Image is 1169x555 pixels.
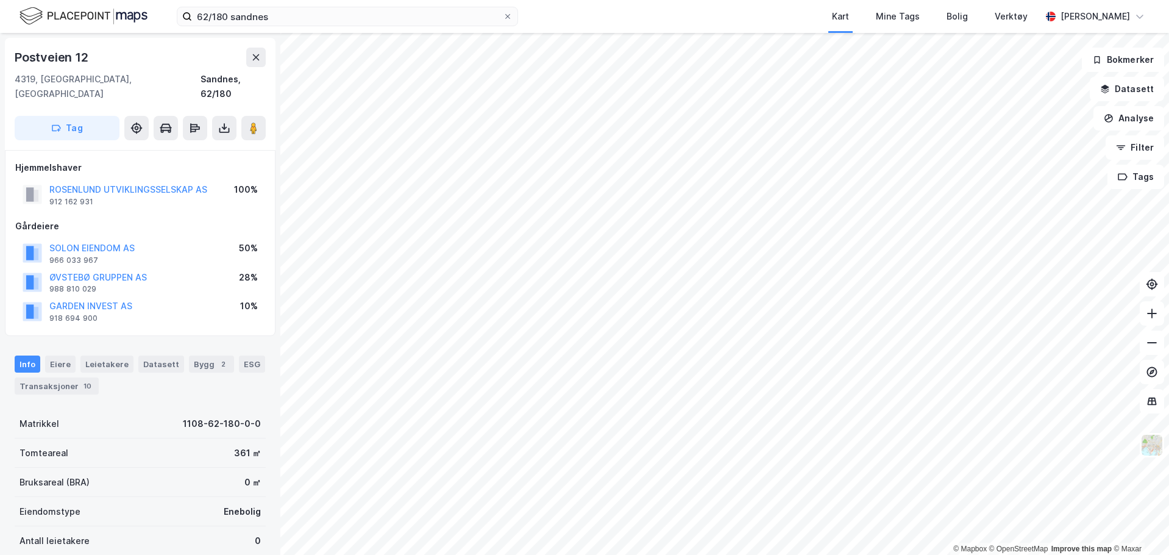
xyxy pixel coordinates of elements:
[138,356,184,373] div: Datasett
[240,299,258,313] div: 10%
[239,270,258,285] div: 28%
[49,197,93,207] div: 912 162 931
[20,5,147,27] img: logo.f888ab2527a4732fd821a326f86c7f29.svg
[947,9,968,24] div: Bolig
[255,534,261,548] div: 0
[192,7,503,26] input: Søk på adresse, matrikkel, gårdeiere, leietakere eller personer
[183,417,261,431] div: 1108-62-180-0-0
[1051,545,1112,553] a: Improve this map
[15,160,265,175] div: Hjemmelshaver
[995,9,1028,24] div: Verktøy
[1140,434,1164,457] img: Z
[20,446,68,460] div: Tomteareal
[15,378,99,395] div: Transaksjoner
[1090,77,1164,101] button: Datasett
[244,475,261,490] div: 0 ㎡
[80,356,133,373] div: Leietakere
[1093,106,1164,131] button: Analyse
[15,116,119,140] button: Tag
[953,545,987,553] a: Mapbox
[20,504,80,519] div: Eiendomstype
[832,9,849,24] div: Kart
[1061,9,1130,24] div: [PERSON_NAME]
[45,356,76,373] div: Eiere
[217,358,229,370] div: 2
[224,504,261,519] div: Enebolig
[49,256,98,265] div: 966 033 967
[15,219,265,234] div: Gårdeiere
[81,380,94,392] div: 10
[239,356,265,373] div: ESG
[1108,496,1169,555] iframe: Chat Widget
[189,356,234,373] div: Bygg
[49,284,96,294] div: 988 810 029
[1106,135,1164,160] button: Filter
[20,417,59,431] div: Matrikkel
[15,72,201,101] div: 4319, [GEOGRAPHIC_DATA], [GEOGRAPHIC_DATA]
[1082,48,1164,72] button: Bokmerker
[989,545,1048,553] a: OpenStreetMap
[20,534,90,548] div: Antall leietakere
[20,475,90,490] div: Bruksareal (BRA)
[49,313,98,323] div: 918 694 900
[876,9,920,24] div: Mine Tags
[239,241,258,256] div: 50%
[201,72,266,101] div: Sandnes, 62/180
[234,446,261,460] div: 361 ㎡
[234,182,258,197] div: 100%
[1107,165,1164,189] button: Tags
[1108,496,1169,555] div: Kontrollprogram for chat
[15,356,40,373] div: Info
[15,48,91,67] div: Postveien 12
